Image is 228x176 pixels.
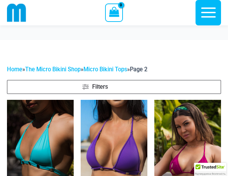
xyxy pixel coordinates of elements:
[194,163,226,176] div: TrustedSite Certified
[83,66,127,73] a: Micro Bikini Tops
[92,83,108,91] span: Filters
[130,66,147,73] span: Page 2
[7,80,221,94] a: Filters
[25,66,81,73] a: The Micro Bikini Shop
[7,3,26,22] img: cropped mm emblem
[105,3,123,22] a: View Shopping Cart, empty
[7,66,147,73] span: » » »
[7,66,22,73] a: Home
